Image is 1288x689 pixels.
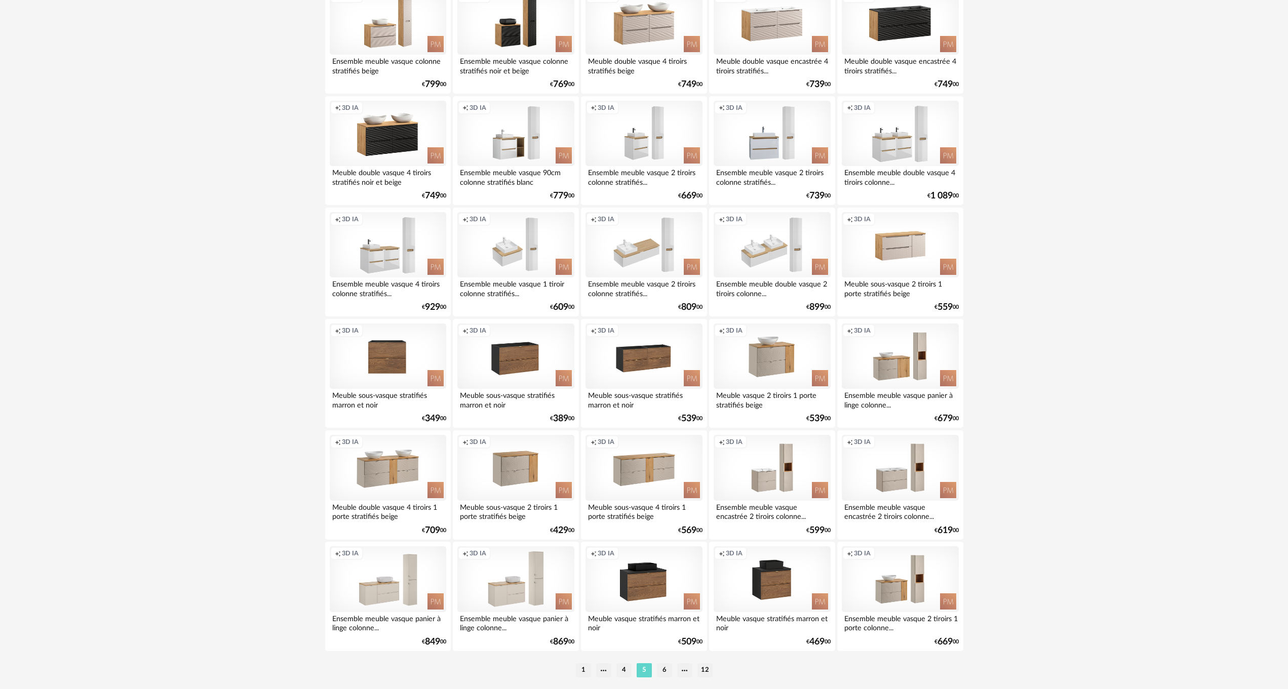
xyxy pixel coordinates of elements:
[657,663,672,677] li: 6
[714,501,830,521] div: Ensemble meuble vasque encastrée 2 tiroirs colonne...
[425,638,440,645] span: 849
[553,415,568,422] span: 389
[581,319,707,428] a: Creation icon 3D IA Meuble sous-vasque stratifiés marron et noir €53900
[470,438,486,446] span: 3D IA
[726,215,743,223] span: 3D IA
[591,549,597,557] span: Creation icon
[598,215,614,223] span: 3D IA
[591,104,597,112] span: Creation icon
[550,638,574,645] div: € 00
[425,304,440,311] span: 929
[586,166,702,186] div: Ensemble meuble vasque 2 tiroirs colonne stratifiés...
[425,192,440,199] span: 749
[453,96,578,206] a: Creation icon 3D IA Ensemble meuble vasque 90cm colonne stratifiés blanc €77900
[938,304,953,311] span: 559
[342,215,359,223] span: 3D IA
[637,663,652,677] li: 5
[842,166,958,186] div: Ensemble meuble double vasque 4 tiroirs colonne...
[553,304,568,311] span: 609
[726,549,743,557] span: 3D IA
[330,389,446,409] div: Meuble sous-vasque stratifiés marron et noir
[425,81,440,88] span: 799
[598,549,614,557] span: 3D IA
[550,304,574,311] div: € 00
[678,192,702,199] div: € 00
[709,96,835,206] a: Creation icon 3D IA Ensemble meuble vasque 2 tiroirs colonne stratifiés... €73900
[719,215,725,223] span: Creation icon
[550,192,574,199] div: € 00
[425,527,440,534] span: 709
[847,215,853,223] span: Creation icon
[809,527,825,534] span: 599
[934,527,959,534] div: € 00
[854,438,871,446] span: 3D IA
[335,438,341,446] span: Creation icon
[697,663,713,677] li: 12
[586,55,702,75] div: Meuble double vasque 4 tiroirs stratifiés beige
[470,215,486,223] span: 3D IA
[457,55,574,75] div: Ensemble meuble vasque colonne stratifiés noir et beige
[453,208,578,317] a: Creation icon 3D IA Ensemble meuble vasque 1 tiroir colonne stratifiés... €60900
[927,192,959,199] div: € 00
[422,304,446,311] div: € 00
[342,327,359,335] span: 3D IA
[457,277,574,298] div: Ensemble meuble vasque 1 tiroir colonne stratifiés...
[709,208,835,317] a: Creation icon 3D IA Ensemble meuble double vasque 2 tiroirs colonne... €89900
[581,208,707,317] a: Creation icon 3D IA Ensemble meuble vasque 2 tiroirs colonne stratifiés... €80900
[709,430,835,540] a: Creation icon 3D IA Ensemble meuble vasque encastrée 2 tiroirs colonne... €59900
[576,663,591,677] li: 1
[938,638,953,645] span: 669
[709,319,835,428] a: Creation icon 3D IA Meuble vasque 2 tiroirs 1 porte stratifiés beige €53900
[681,192,696,199] span: 669
[462,438,469,446] span: Creation icon
[342,104,359,112] span: 3D IA
[462,215,469,223] span: Creation icon
[586,612,702,632] div: Meuble vasque stratifiés marron et noir
[422,527,446,534] div: € 00
[938,415,953,422] span: 679
[581,430,707,540] a: Creation icon 3D IA Meuble sous-vasque 4 tiroirs 1 porte stratifiés beige €56900
[422,192,446,199] div: € 00
[806,192,831,199] div: € 00
[806,304,831,311] div: € 00
[462,327,469,335] span: Creation icon
[809,638,825,645] span: 469
[462,104,469,112] span: Creation icon
[681,81,696,88] span: 749
[586,277,702,298] div: Ensemble meuble vasque 2 tiroirs colonne stratifiés...
[550,415,574,422] div: € 00
[681,415,696,422] span: 539
[591,438,597,446] span: Creation icon
[335,327,341,335] span: Creation icon
[325,319,451,428] a: Creation icon 3D IA Meuble sous-vasque stratifiés marron et noir €34900
[847,438,853,446] span: Creation icon
[934,638,959,645] div: € 00
[335,215,341,223] span: Creation icon
[330,55,446,75] div: Ensemble meuble vasque colonne stratifiés beige
[553,638,568,645] span: 869
[842,277,958,298] div: Meuble sous-vasque 2 tiroirs 1 porte stratifiés beige
[714,55,830,75] div: Meuble double vasque encastrée 4 tiroirs stratifiés...
[809,415,825,422] span: 539
[854,104,871,112] span: 3D IA
[598,104,614,112] span: 3D IA
[422,638,446,645] div: € 00
[806,638,831,645] div: € 00
[719,104,725,112] span: Creation icon
[938,81,953,88] span: 749
[847,549,853,557] span: Creation icon
[457,166,574,186] div: Ensemble meuble vasque 90cm colonne stratifiés blanc
[425,415,440,422] span: 349
[457,501,574,521] div: Meuble sous-vasque 2 tiroirs 1 porte stratifiés beige
[809,81,825,88] span: 739
[714,612,830,632] div: Meuble vasque stratifiés marron et noir
[325,430,451,540] a: Creation icon 3D IA Meuble double vasque 4 tiroirs 1 porte stratifiés beige €70900
[809,304,825,311] span: 899
[330,277,446,298] div: Ensemble meuble vasque 4 tiroirs colonne stratifiés...
[330,166,446,186] div: Meuble double vasque 4 tiroirs stratifiés noir et beige
[462,549,469,557] span: Creation icon
[598,327,614,335] span: 3D IA
[586,501,702,521] div: Meuble sous-vasque 4 tiroirs 1 porte stratifiés beige
[854,327,871,335] span: 3D IA
[934,81,959,88] div: € 00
